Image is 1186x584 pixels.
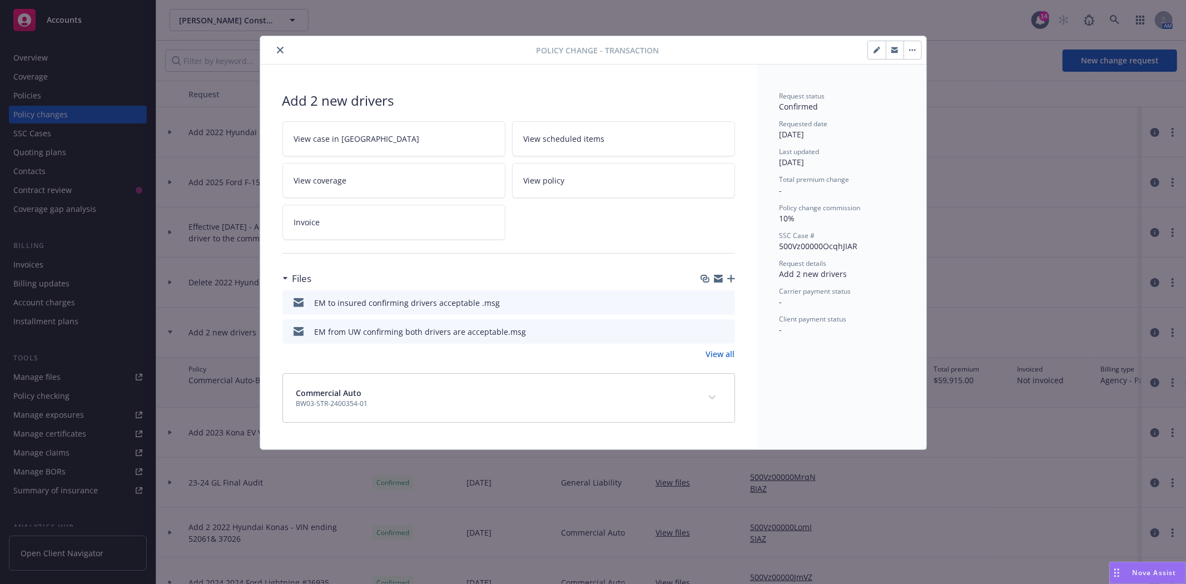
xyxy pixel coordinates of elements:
div: EM from UW confirming both drivers are acceptable.msg [315,326,527,338]
div: Files [282,271,312,286]
div: Commercial AutoBW03-STR-2400354-01expand content [283,374,735,422]
span: Carrier payment status [780,286,851,296]
span: [DATE] [780,157,805,167]
span: Confirmed [780,101,818,112]
span: 10% [780,213,795,224]
span: View coverage [294,175,347,186]
span: Client payment status [780,314,847,324]
span: Request details [780,259,827,268]
button: Nova Assist [1109,562,1186,584]
span: - [780,324,782,335]
a: View coverage [282,163,505,198]
span: 500Vz00000OcqhJIAR [780,241,858,251]
span: Commercial Auto [296,387,368,399]
span: View policy [524,175,565,186]
span: Invoice [294,216,320,228]
button: close [274,43,287,57]
button: preview file [721,297,731,309]
a: Invoice [282,205,505,240]
span: BW03-STR-2400354-01 [296,399,368,409]
span: - [780,296,782,307]
div: EM to insured confirming drivers acceptable .msg [315,297,500,309]
button: expand content [703,389,721,407]
span: Policy change - Transaction [536,44,659,56]
span: - [780,185,782,196]
button: download file [703,297,712,309]
span: Requested date [780,119,828,128]
span: Add 2 new drivers [780,269,847,279]
a: View scheduled items [512,121,735,156]
div: Drag to move [1110,562,1124,583]
span: [DATE] [780,129,805,140]
button: preview file [721,326,731,338]
a: View policy [512,163,735,198]
div: Add 2 new drivers [282,91,735,110]
span: Request status [780,91,825,101]
button: download file [703,326,712,338]
span: Nova Assist [1133,568,1177,577]
span: Policy change commission [780,203,861,212]
span: Last updated [780,147,820,156]
span: View scheduled items [524,133,605,145]
a: View all [706,348,735,360]
a: View case in [GEOGRAPHIC_DATA] [282,121,505,156]
h3: Files [292,271,312,286]
span: SSC Case # [780,231,815,240]
span: Total premium change [780,175,850,184]
span: View case in [GEOGRAPHIC_DATA] [294,133,420,145]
